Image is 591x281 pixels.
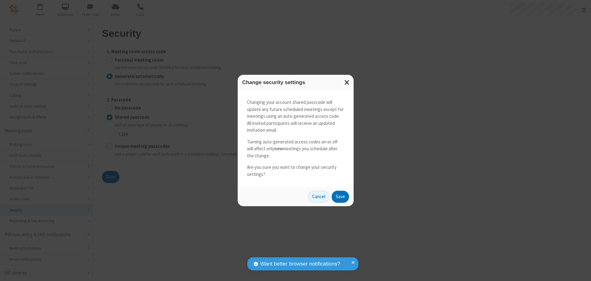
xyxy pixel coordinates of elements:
h3: Change security settings [242,79,349,85]
button: Cancel [308,191,329,203]
p: Turning auto-generated access codes on or off will affect only meetings you schedule after the ch... [247,138,344,160]
p: Changing your account shared passcode will update any future scheduled meetings except for meetin... [247,99,344,134]
button: Save [332,191,349,203]
span: Want better browser notifications? [260,260,340,268]
p: Are you sure you want to change your security settings? [247,164,344,178]
strong: new [274,146,283,151]
button: Close modal [341,75,354,90]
